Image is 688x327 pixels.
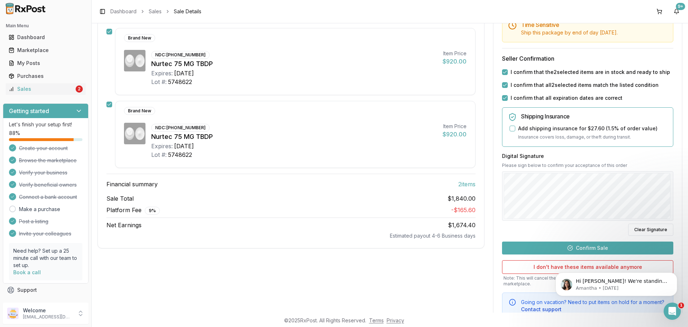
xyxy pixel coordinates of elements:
[151,78,167,86] div: Lot #:
[502,242,673,254] button: Confirm Sale
[443,130,467,139] div: $920.00
[151,69,173,78] div: Expires:
[451,206,476,214] span: - $165.60
[124,34,155,42] div: Brand New
[521,299,667,313] div: Going on vacation? Need to put items on hold for a moment?
[19,169,67,176] span: Verify your business
[518,134,667,141] p: Insurance covers loss, damage, or theft during transit.
[6,70,86,83] a: Purchases
[124,50,145,71] img: Nurtec 75 MG TBDP
[151,132,437,142] div: Nurtec 75 MG TBDP
[3,296,89,309] button: Feedback
[502,153,673,160] h3: Digital Signature
[3,284,89,296] button: Support
[518,125,658,132] label: Add shipping insurance for $27.60 ( 1.5 % of order value)
[3,57,89,69] button: My Posts
[124,107,155,115] div: Brand New
[168,78,192,86] div: 5748622
[511,81,659,89] label: I confirm that all 2 selected items match the listed condition
[502,260,673,274] button: I don't have these items available anymore
[3,83,89,95] button: Sales2
[106,206,160,215] span: Platform Fee
[19,206,60,213] a: Make a purchase
[151,59,437,69] div: Nurtec 75 MG TBDP
[76,85,83,93] div: 2
[664,303,681,320] iframe: Intercom live chat
[9,60,83,67] div: My Posts
[6,57,86,70] a: My Posts
[676,3,685,10] div: 9+
[145,207,160,215] div: 9 %
[448,221,476,229] span: $1,674.40
[151,150,167,159] div: Lot #:
[458,180,476,188] span: 2 item s
[23,307,73,314] p: Welcome
[448,194,476,203] span: $1,840.00
[671,6,682,17] button: 9+
[521,306,562,313] button: Contact support
[106,194,134,203] span: Sale Total
[3,70,89,82] button: Purchases
[443,50,467,57] div: Item Price
[521,22,667,28] h5: Time Sensitive
[106,180,158,188] span: Financial summary
[3,45,89,56] button: Marketplace
[19,145,68,152] span: Create your account
[6,83,86,95] a: Sales2
[13,269,41,275] a: Book a call
[110,8,201,15] nav: breadcrumb
[19,181,77,188] span: Verify beneficial owners
[9,121,82,128] p: Let's finish your setup first!
[17,299,42,307] span: Feedback
[23,314,73,320] p: [EMAIL_ADDRESS][DOMAIN_NAME]
[521,29,618,36] span: Ship this package by end of day [DATE] .
[387,317,404,323] a: Privacy
[9,85,74,93] div: Sales
[502,275,673,287] p: Note: This will cancel the sale and automatically remove these items from the marketplace.
[511,69,670,76] label: I confirm that the 2 selected items are in stock and ready to ship
[443,57,467,66] div: $920.00
[19,230,71,237] span: Invite your colleagues
[521,113,667,119] h5: Shipping Insurance
[9,34,83,41] div: Dashboard
[9,130,20,137] span: 88 %
[174,69,194,78] div: [DATE]
[106,232,476,239] div: Estimated payout 4-6 Business days
[3,3,49,14] img: RxPost Logo
[19,157,77,164] span: Browse the marketplace
[151,124,210,132] div: NDC: [PHONE_NUMBER]
[13,247,78,269] p: Need help? Set up a 25 minute call with our team to set up.
[149,8,162,15] a: Sales
[106,221,142,229] span: Net Earnings
[19,218,48,225] span: Post a listing
[110,8,137,15] a: Dashboard
[678,303,684,308] span: 1
[6,31,86,44] a: Dashboard
[6,23,86,29] h2: Main Menu
[7,308,19,319] img: User avatar
[151,142,173,150] div: Expires:
[174,142,194,150] div: [DATE]
[3,32,89,43] button: Dashboard
[124,123,145,144] img: Nurtec 75 MG TBDP
[168,150,192,159] div: 5748622
[9,73,83,80] div: Purchases
[443,123,467,130] div: Item Price
[151,51,210,59] div: NDC: [PHONE_NUMBER]
[9,47,83,54] div: Marketplace
[502,163,673,168] p: Please sign below to confirm your acceptance of this order
[174,8,201,15] span: Sale Details
[19,193,77,201] span: Connect a bank account
[545,257,688,308] iframe: Intercom notifications message
[502,54,673,63] h3: Seller Confirmation
[511,94,622,102] label: I confirm that all expiration dates are correct
[628,224,673,236] button: Clear Signature
[6,44,86,57] a: Marketplace
[369,317,384,323] a: Terms
[9,107,49,115] h3: Getting started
